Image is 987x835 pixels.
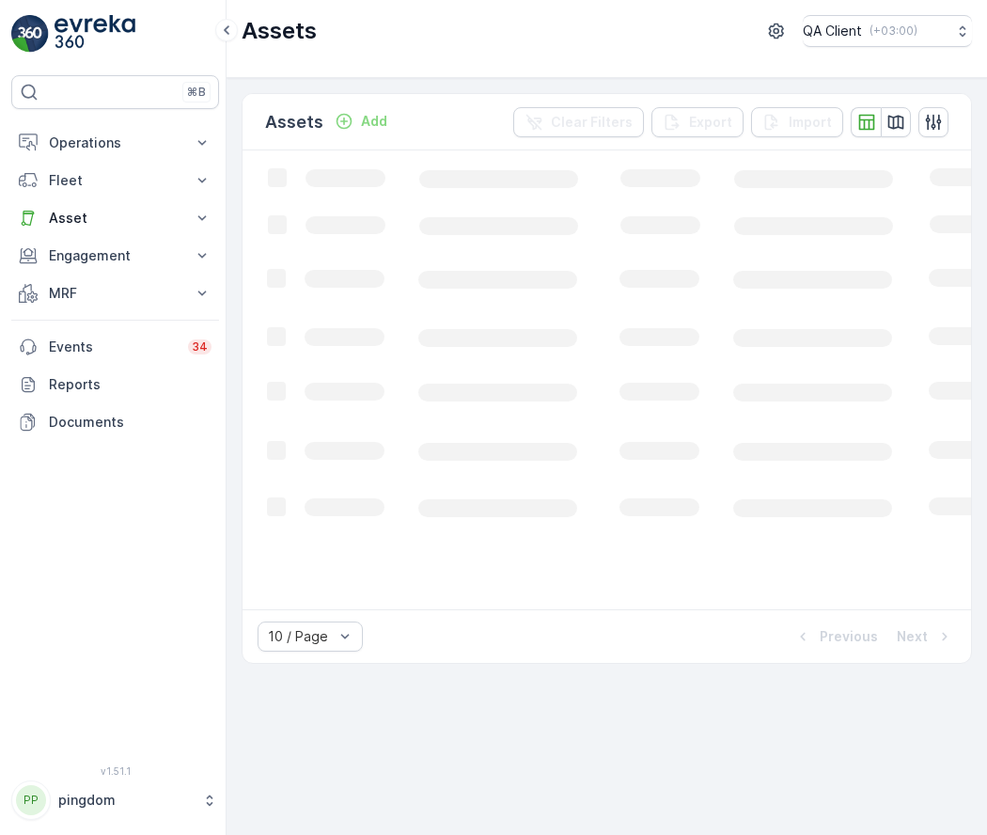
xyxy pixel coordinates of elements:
[11,162,219,199] button: Fleet
[361,112,387,131] p: Add
[820,627,878,646] p: Previous
[265,109,323,135] p: Assets
[11,366,219,403] a: Reports
[327,110,395,133] button: Add
[11,765,219,777] span: v 1.51.1
[11,199,219,237] button: Asset
[651,107,744,137] button: Export
[49,134,181,152] p: Operations
[803,15,972,47] button: QA Client(+03:00)
[11,328,219,366] a: Events34
[803,22,862,40] p: QA Client
[869,24,917,39] p: ( +03:00 )
[789,113,832,132] p: Import
[58,791,193,810] p: pingdom
[49,413,211,432] p: Documents
[49,338,177,356] p: Events
[11,403,219,441] a: Documents
[49,209,181,228] p: Asset
[192,339,208,354] p: 34
[49,375,211,394] p: Reports
[551,113,633,132] p: Clear Filters
[55,15,135,53] img: logo_light-DOdMpM7g.png
[49,171,181,190] p: Fleet
[11,15,49,53] img: logo
[242,16,317,46] p: Assets
[16,785,46,815] div: PP
[11,124,219,162] button: Operations
[689,113,732,132] p: Export
[11,780,219,820] button: PPpingdom
[11,275,219,312] button: MRF
[49,246,181,265] p: Engagement
[49,284,181,303] p: MRF
[897,627,928,646] p: Next
[751,107,843,137] button: Import
[791,625,880,648] button: Previous
[187,85,206,100] p: ⌘B
[513,107,644,137] button: Clear Filters
[11,237,219,275] button: Engagement
[895,625,956,648] button: Next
